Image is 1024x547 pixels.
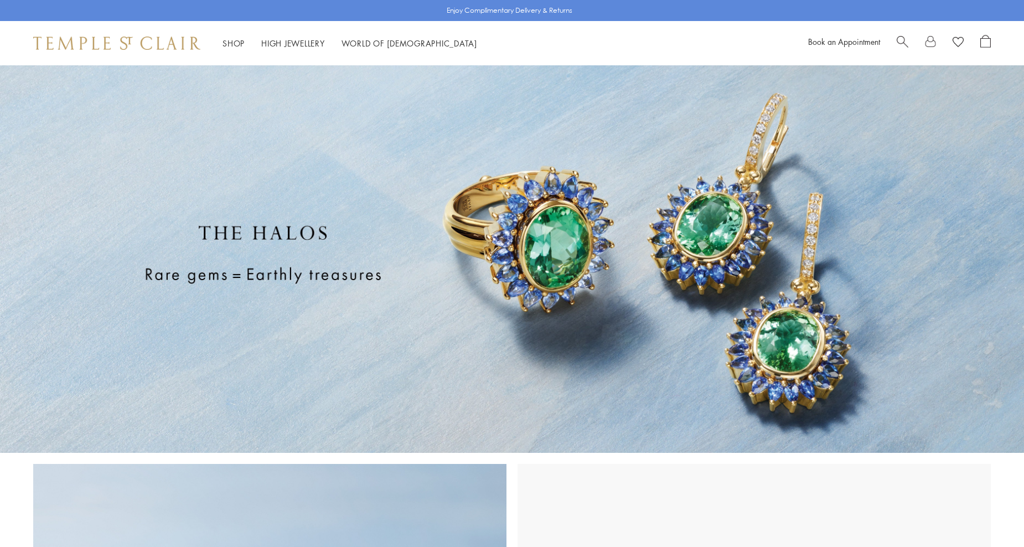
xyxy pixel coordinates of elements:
a: ShopShop [223,38,245,49]
img: Temple St. Clair [33,37,200,50]
a: Book an Appointment [808,36,880,47]
p: Enjoy Complimentary Delivery & Returns [447,5,572,16]
a: Search [897,35,908,51]
a: View Wishlist [953,35,964,51]
nav: Main navigation [223,37,477,50]
a: High JewelleryHigh Jewellery [261,38,325,49]
a: Open Shopping Bag [980,35,991,51]
a: World of [DEMOGRAPHIC_DATA]World of [DEMOGRAPHIC_DATA] [342,38,477,49]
